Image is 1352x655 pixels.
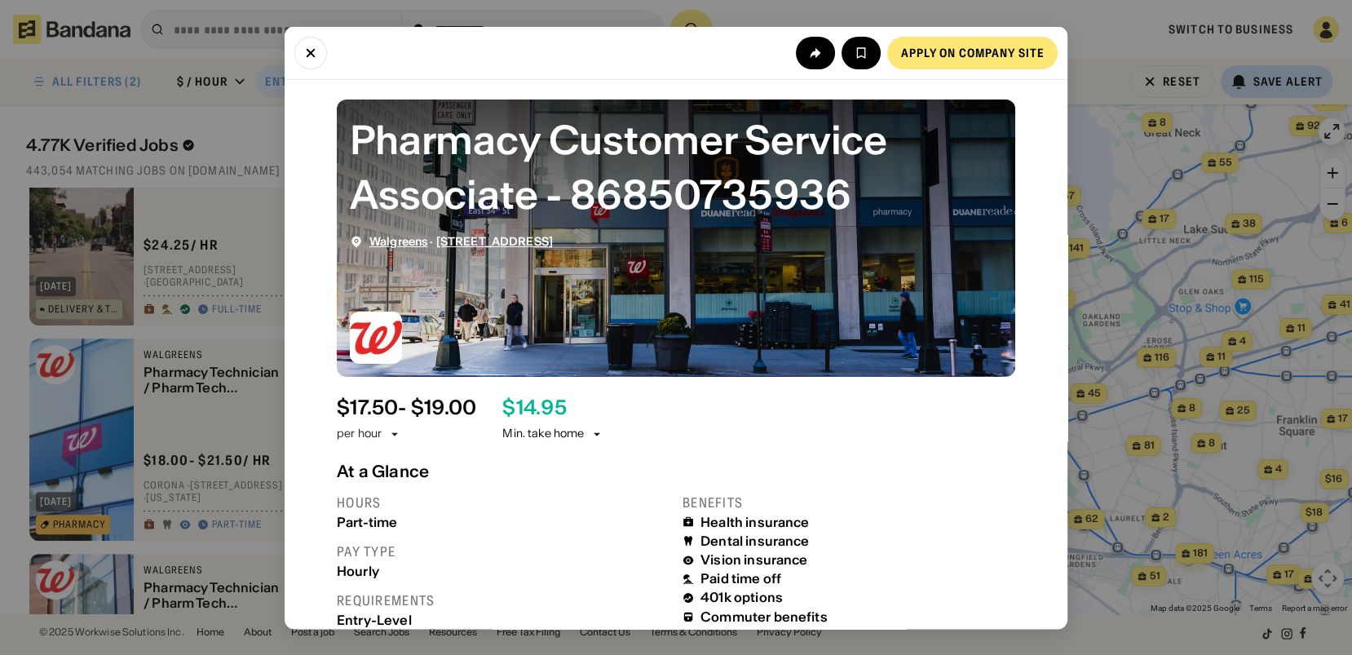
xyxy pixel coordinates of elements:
[337,514,669,529] div: Part-time
[369,234,553,248] div: ·
[436,233,553,248] span: [STREET_ADDRESS]
[337,563,669,578] div: Hourly
[700,552,808,568] div: Vision insurance
[337,591,669,609] div: Requirements
[294,36,327,69] button: Close
[700,533,810,548] div: Dental insurance
[337,542,669,560] div: Pay type
[337,493,669,511] div: Hours
[337,426,382,442] div: per hour
[700,571,781,586] div: Paid time off
[700,609,828,624] div: Commuter benefits
[502,426,603,442] div: Min. take home
[337,396,476,419] div: $ 17.50 - $19.00
[900,46,1045,58] div: Apply on company site
[369,233,427,248] span: Walgreens
[700,590,783,605] div: 401k options
[683,493,1015,511] div: Benefits
[350,311,402,363] img: Walgreens logo
[502,396,566,419] div: $ 14.95
[350,112,1002,221] div: Pharmacy Customer Service Associate - 86850735936
[337,612,669,627] div: Entry-Level
[337,461,1015,480] div: At a Glance
[700,514,810,529] div: Health insurance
